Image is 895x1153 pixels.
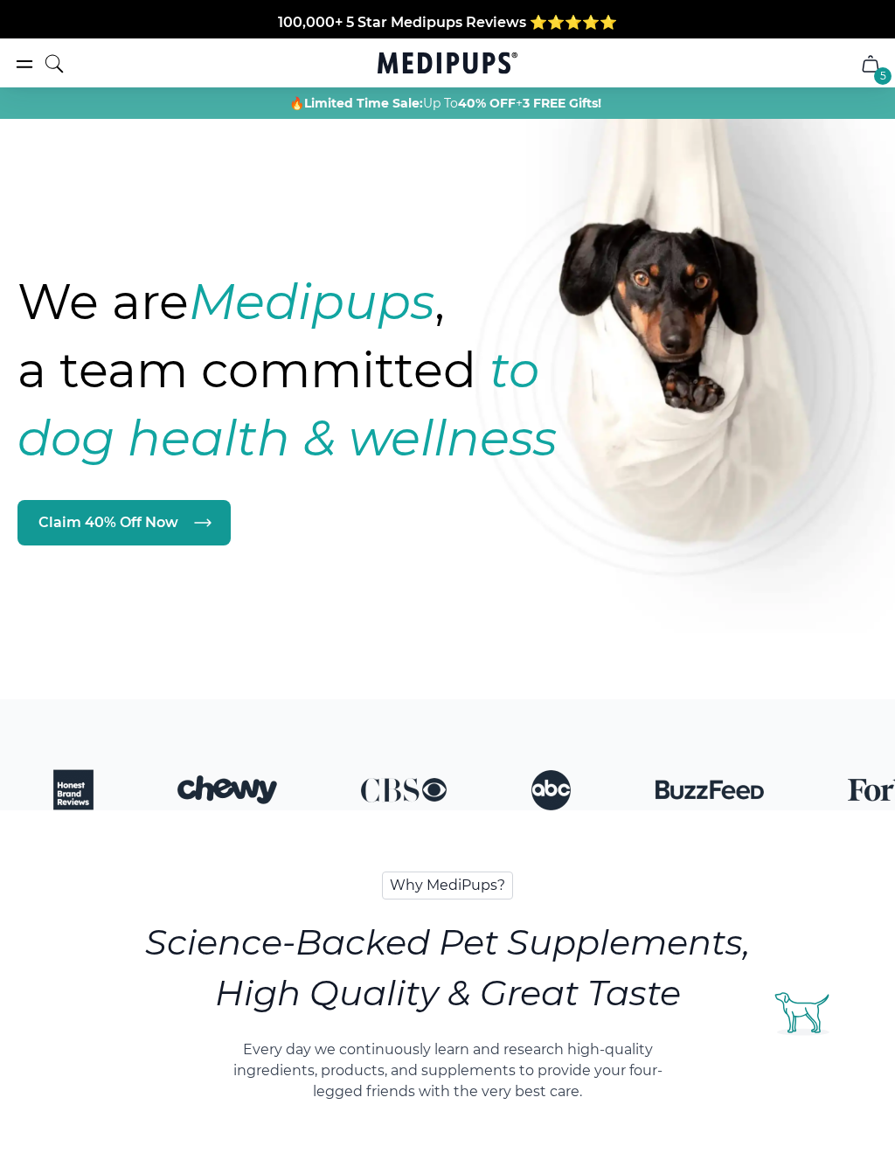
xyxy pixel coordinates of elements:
button: search [44,42,65,86]
h2: Science-Backed Pet Supplements, High Quality & Great Taste [145,917,750,1018]
span: Made In The [GEOGRAPHIC_DATA] from domestic & globally sourced ingredients [157,24,739,41]
a: Medipups [378,50,517,80]
strong: Medipups [189,272,434,331]
h1: We are , a team committed [17,267,657,472]
span: Why MediPups? [382,872,513,899]
a: Claim 40% Off Now [17,500,231,545]
div: 5 [874,67,892,85]
span: 🔥 Up To + [289,94,601,112]
button: burger-menu [14,53,35,74]
p: Every day we continuously learn and research high-quality ingredients, products, and supplements ... [212,1039,683,1102]
button: cart [850,43,892,85]
span: 100,000+ 5 Star Medipups Reviews ⭐️⭐️⭐️⭐️⭐️ [278,3,617,20]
